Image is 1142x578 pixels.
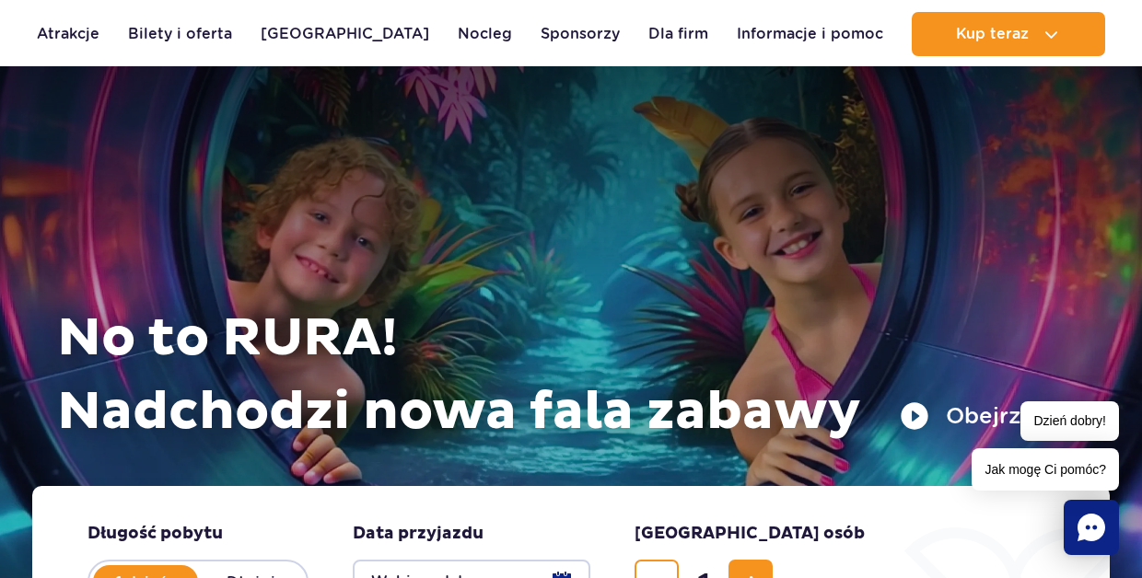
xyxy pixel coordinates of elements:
h1: No to RURA! Nadchodzi nowa fala zabawy [57,302,1096,449]
span: [GEOGRAPHIC_DATA] osób [635,523,865,545]
button: Kup teraz [912,12,1105,56]
span: Data przyjazdu [353,523,484,545]
a: Dla firm [648,12,708,56]
span: Dzień dobry! [1020,401,1119,441]
a: Nocleg [458,12,512,56]
a: [GEOGRAPHIC_DATA] [261,12,429,56]
div: Chat [1064,500,1119,555]
a: Atrakcje [37,12,99,56]
a: Bilety i oferta [128,12,232,56]
button: Obejrzyj spot [900,401,1096,431]
a: Sponsorzy [541,12,620,56]
a: Informacje i pomoc [737,12,883,56]
span: Jak mogę Ci pomóc? [972,448,1119,491]
span: Długość pobytu [87,523,223,545]
span: Kup teraz [956,26,1029,42]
